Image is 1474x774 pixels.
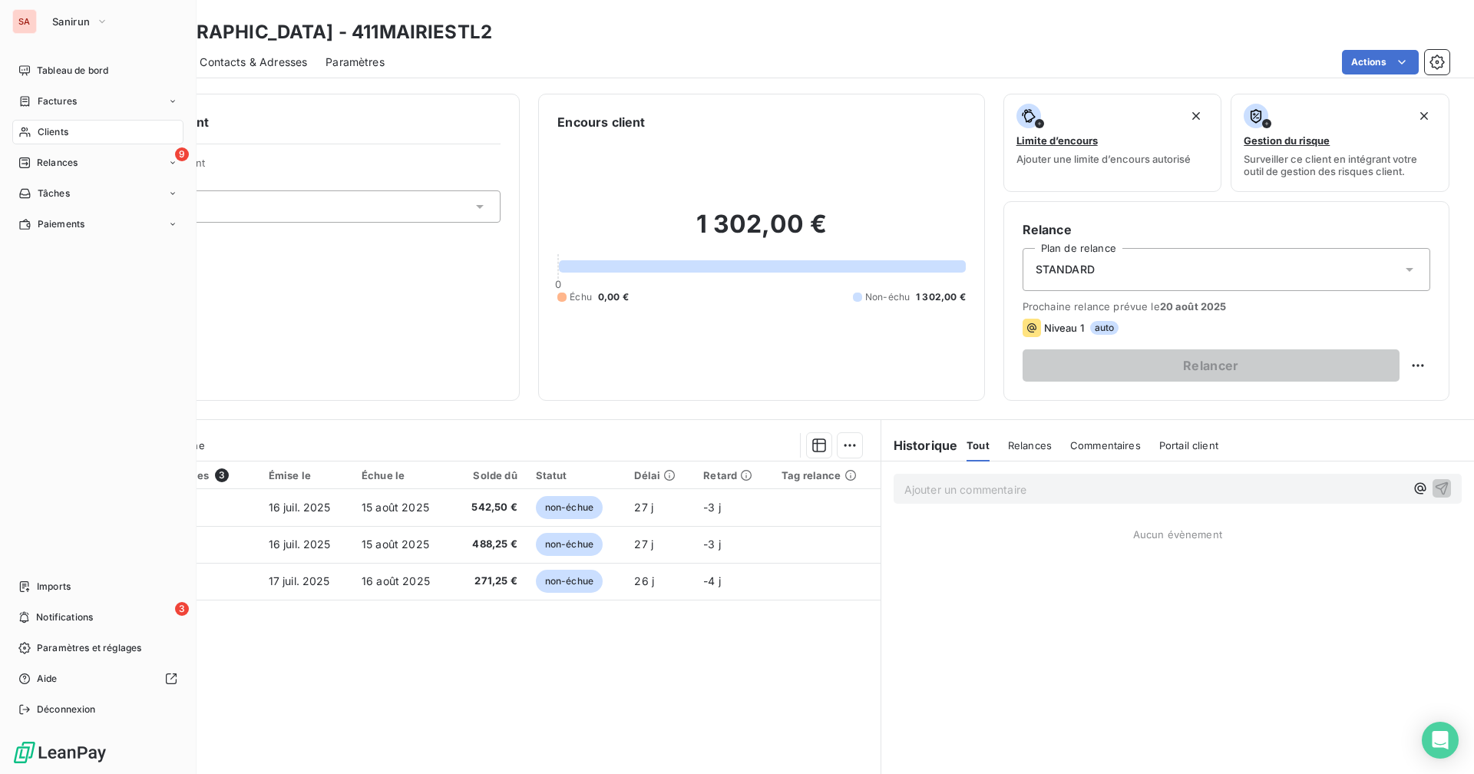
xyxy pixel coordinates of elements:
[38,217,84,231] span: Paiements
[1008,439,1052,451] span: Relances
[175,147,189,161] span: 9
[1016,134,1098,147] span: Limite d’encours
[557,209,965,255] h2: 1 302,00 €
[1023,349,1400,382] button: Relancer
[12,150,183,175] a: 9Relances
[1244,153,1436,177] span: Surveiller ce client en intégrant votre outil de gestion des risques client.
[12,212,183,237] a: Paiements
[598,290,629,304] span: 0,00 €
[12,9,37,34] div: SA
[12,666,183,691] a: Aide
[37,672,58,686] span: Aide
[38,187,70,200] span: Tâches
[782,469,871,481] div: Tag relance
[1160,300,1227,313] span: 20 août 2025
[12,89,183,114] a: Factures
[703,537,721,551] span: -3 j
[461,574,517,589] span: 271,25 €
[634,574,654,587] span: 26 j
[37,641,141,655] span: Paramètres et réglages
[865,290,910,304] span: Non-échu
[703,501,721,514] span: -3 j
[38,94,77,108] span: Factures
[1133,528,1222,541] span: Aucun évènement
[362,469,443,481] div: Échue le
[200,55,307,70] span: Contacts & Adresses
[536,570,603,593] span: non-échue
[634,537,653,551] span: 27 j
[1023,300,1430,313] span: Prochaine relance prévue le
[1090,321,1119,335] span: auto
[570,290,592,304] span: Échu
[135,18,492,46] h3: [GEOGRAPHIC_DATA] - 411MAIRIESTL2
[1016,153,1191,165] span: Ajouter une limite d’encours autorisé
[1422,722,1459,759] div: Open Intercom Messenger
[38,125,68,139] span: Clients
[536,496,603,519] span: non-échue
[461,500,517,515] span: 542,50 €
[12,636,183,660] a: Paramètres et réglages
[1070,439,1141,451] span: Commentaires
[93,113,501,131] h6: Informations client
[881,436,958,455] h6: Historique
[36,610,93,624] span: Notifications
[362,501,429,514] span: 15 août 2025
[1044,322,1084,334] span: Niveau 1
[37,156,78,170] span: Relances
[1231,94,1449,192] button: Gestion du risqueSurveiller ce client en intégrant votre outil de gestion des risques client.
[215,468,229,482] span: 3
[362,574,430,587] span: 16 août 2025
[12,574,183,599] a: Imports
[52,15,90,28] span: Sanirun
[326,55,385,70] span: Paramètres
[269,501,331,514] span: 16 juil. 2025
[124,157,501,178] span: Propriétés Client
[634,469,685,481] div: Délai
[12,740,107,765] img: Logo LeanPay
[1159,439,1218,451] span: Portail client
[12,181,183,206] a: Tâches
[703,574,721,587] span: -4 j
[461,537,517,552] span: 488,25 €
[362,537,429,551] span: 15 août 2025
[269,469,343,481] div: Émise le
[37,64,108,78] span: Tableau de bord
[1342,50,1419,74] button: Actions
[269,537,331,551] span: 16 juil. 2025
[703,469,763,481] div: Retard
[536,469,616,481] div: Statut
[175,602,189,616] span: 3
[967,439,990,451] span: Tout
[37,580,71,594] span: Imports
[269,574,330,587] span: 17 juil. 2025
[12,120,183,144] a: Clients
[1023,220,1430,239] h6: Relance
[12,58,183,83] a: Tableau de bord
[37,703,96,716] span: Déconnexion
[634,501,653,514] span: 27 j
[536,533,603,556] span: non-échue
[461,469,517,481] div: Solde dû
[555,278,561,290] span: 0
[1036,262,1095,277] span: STANDARD
[916,290,966,304] span: 1 302,00 €
[557,113,645,131] h6: Encours client
[1244,134,1330,147] span: Gestion du risque
[1003,94,1222,192] button: Limite d’encoursAjouter une limite d’encours autorisé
